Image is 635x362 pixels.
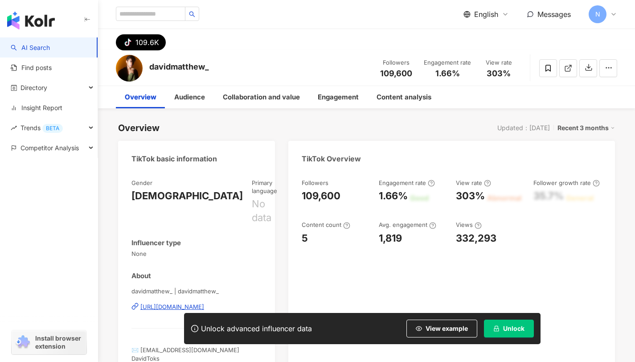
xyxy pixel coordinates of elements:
[131,287,262,295] span: davidmatthew_ | davidmatthew_
[537,10,571,19] span: Messages
[42,124,63,133] div: BETA
[482,58,516,67] div: View rate
[426,325,468,332] span: View example
[131,179,152,187] div: Gender
[456,221,482,229] div: Views
[252,179,277,195] div: Primary language
[11,103,62,112] a: Insight Report
[302,189,340,203] div: 109,600
[380,69,412,78] span: 109,600
[493,325,500,332] span: lock
[379,189,408,203] div: 1.66%
[116,55,143,82] img: KOL Avatar
[131,271,151,280] div: About
[503,325,524,332] span: Unlock
[12,330,86,354] a: chrome extensionInstall browser extension
[302,221,350,229] div: Content count
[557,122,615,134] div: Recent 3 months
[424,58,471,67] div: Engagement rate
[474,9,498,19] span: English
[377,92,431,103] div: Content analysis
[125,92,156,103] div: Overview
[149,61,209,72] div: davidmatthew_
[302,179,328,187] div: Followers
[379,221,436,229] div: Avg. engagement
[223,92,300,103] div: Collaboration and value
[252,197,277,225] div: No data
[20,138,79,158] span: Competitor Analysis
[131,154,217,164] div: TikTok basic information
[20,78,47,98] span: Directory
[595,9,600,19] span: N
[11,43,50,52] a: searchAI Search
[131,250,262,258] span: None
[487,69,511,78] span: 303%
[118,122,160,134] div: Overview
[456,231,496,245] div: 332,293
[302,231,308,245] div: 5
[11,63,52,72] a: Find posts
[318,92,359,103] div: Engagement
[379,179,435,187] div: Engagement rate
[11,125,17,131] span: rise
[533,179,600,187] div: Follower growth rate
[7,12,55,29] img: logo
[140,303,204,311] div: [URL][DOMAIN_NAME]
[14,335,31,350] img: chrome extension
[131,303,262,311] a: [URL][DOMAIN_NAME]
[35,334,84,350] span: Install browser extension
[456,179,491,187] div: View rate
[131,189,243,203] div: [DEMOGRAPHIC_DATA]
[484,320,534,337] button: Unlock
[201,324,312,333] div: Unlock advanced influencer data
[497,124,550,132] div: Updated：[DATE]
[406,320,477,337] button: View example
[379,231,402,245] div: 1,819
[131,238,181,247] div: Influencer type
[135,36,159,49] div: 109.6K
[302,154,361,164] div: TikTok Overview
[174,92,205,103] div: Audience
[379,58,413,67] div: Followers
[116,34,166,50] button: 109.6K
[456,189,485,203] div: 303%
[20,118,63,138] span: Trends
[435,69,460,78] span: 1.66%
[189,11,195,17] span: search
